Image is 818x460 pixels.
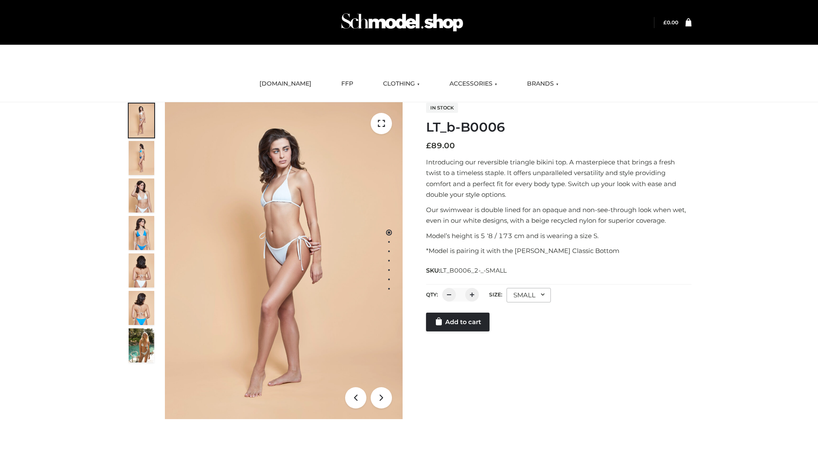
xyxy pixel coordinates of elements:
span: SKU: [426,265,507,276]
img: ArielClassicBikiniTop_CloudNine_AzureSky_OW114ECO_4-scaled.jpg [129,216,154,250]
span: LT_B0006_2-_-SMALL [440,267,507,274]
label: QTY: [426,291,438,298]
a: BRANDS [521,75,565,93]
span: £ [426,141,431,150]
img: ArielClassicBikiniTop_CloudNine_AzureSky_OW114ECO_7-scaled.jpg [129,253,154,287]
p: *Model is pairing it with the [PERSON_NAME] Classic Bottom [426,245,691,256]
img: ArielClassicBikiniTop_CloudNine_AzureSky_OW114ECO_2-scaled.jpg [129,141,154,175]
img: ArielClassicBikiniTop_CloudNine_AzureSky_OW114ECO_8-scaled.jpg [129,291,154,325]
a: Add to cart [426,313,490,331]
a: FFP [335,75,360,93]
span: In stock [426,103,458,113]
a: [DOMAIN_NAME] [253,75,318,93]
a: ACCESSORIES [443,75,504,93]
bdi: 89.00 [426,141,455,150]
h1: LT_b-B0006 [426,120,691,135]
img: ArielClassicBikiniTop_CloudNine_AzureSky_OW114ECO_1 [165,102,403,419]
a: CLOTHING [377,75,426,93]
img: ArielClassicBikiniTop_CloudNine_AzureSky_OW114ECO_3-scaled.jpg [129,178,154,213]
p: Model’s height is 5 ‘8 / 173 cm and is wearing a size S. [426,230,691,241]
img: Schmodel Admin 964 [338,6,466,39]
img: Arieltop_CloudNine_AzureSky2.jpg [129,328,154,362]
label: Size: [489,291,502,298]
p: Our swimwear is double lined for an opaque and non-see-through look when wet, even in our white d... [426,204,691,226]
a: £0.00 [663,19,678,26]
img: ArielClassicBikiniTop_CloudNine_AzureSky_OW114ECO_1-scaled.jpg [129,103,154,138]
bdi: 0.00 [663,19,678,26]
div: SMALL [507,288,551,302]
span: £ [663,19,667,26]
p: Introducing our reversible triangle bikini top. A masterpiece that brings a fresh twist to a time... [426,157,691,200]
